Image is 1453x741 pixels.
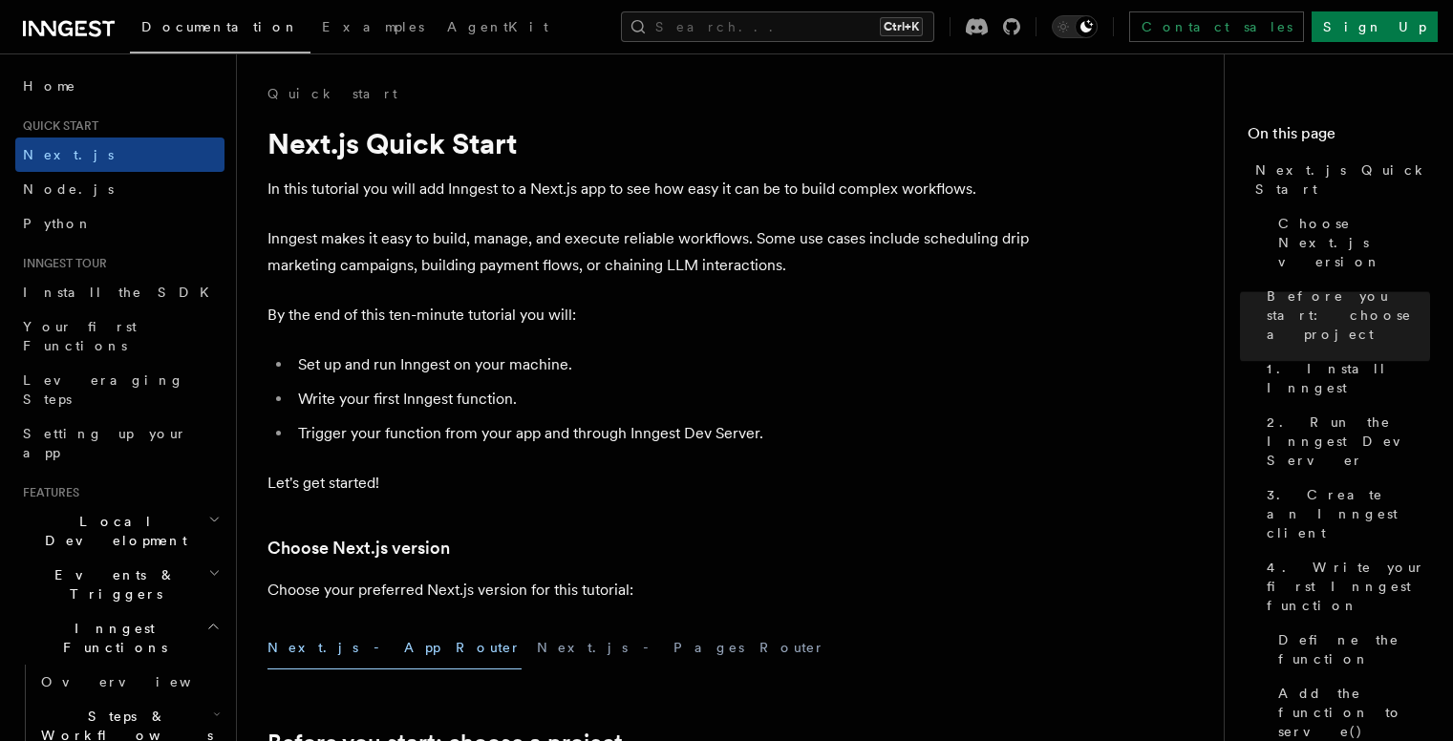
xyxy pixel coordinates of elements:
span: Next.js [23,147,114,162]
a: Quick start [267,84,397,103]
span: Examples [322,19,424,34]
a: Your first Functions [15,309,224,363]
a: 4. Write your first Inngest function [1259,550,1430,623]
p: Inngest makes it easy to build, manage, and execute reliable workflows. Some use cases include sc... [267,225,1032,279]
li: Write your first Inngest function. [292,386,1032,413]
a: Setting up your app [15,416,224,470]
span: Features [15,485,79,500]
a: Define the function [1271,623,1430,676]
span: Choose Next.js version [1278,214,1430,271]
a: 2. Run the Inngest Dev Server [1259,405,1430,477]
span: Install the SDK [23,285,221,300]
span: Local Development [15,512,208,550]
a: 3. Create an Inngest client [1259,477,1430,550]
span: Before you start: choose a project [1267,286,1430,344]
span: AgentKit [447,19,548,34]
a: 1. Install Inngest [1259,351,1430,405]
a: Overview [33,665,224,699]
span: Events & Triggers [15,565,208,603]
a: Next.js [15,138,224,172]
li: Trigger your function from your app and through Inngest Dev Server. [292,420,1032,447]
span: 4. Write your first Inngest function [1267,558,1430,615]
a: Node.js [15,172,224,206]
span: Define the function [1278,630,1430,668]
a: Before you start: choose a project [1259,279,1430,351]
span: Add the function to serve() [1278,684,1430,741]
a: Examples [310,6,436,52]
span: Node.js [23,181,114,197]
button: Toggle dark mode [1052,15,1098,38]
span: Inngest tour [15,256,107,271]
button: Next.js - Pages Router [537,626,825,669]
kbd: Ctrl+K [880,17,923,36]
button: Search...Ctrl+K [621,11,934,42]
h4: On this page [1248,122,1430,153]
button: Events & Triggers [15,558,224,611]
span: Overview [41,674,238,689]
span: Setting up your app [23,426,187,460]
span: 2. Run the Inngest Dev Server [1267,413,1430,470]
span: Python [23,216,93,231]
span: Home [23,76,76,95]
a: Choose Next.js version [267,535,450,561]
a: Documentation [130,6,310,53]
span: Quick start [15,118,98,134]
button: Local Development [15,504,224,558]
button: Next.js - App Router [267,626,522,669]
a: AgentKit [436,6,560,52]
span: Inngest Functions [15,619,206,657]
a: Choose Next.js version [1271,206,1430,279]
a: Leveraging Steps [15,363,224,416]
span: 1. Install Inngest [1267,359,1430,397]
p: Let's get started! [267,470,1032,497]
a: Install the SDK [15,275,224,309]
a: Sign Up [1312,11,1438,42]
h1: Next.js Quick Start [267,126,1032,160]
span: Leveraging Steps [23,372,184,407]
li: Set up and run Inngest on your machine. [292,351,1032,378]
a: Next.js Quick Start [1248,153,1430,206]
span: Documentation [141,19,299,34]
a: Python [15,206,224,241]
a: Home [15,69,224,103]
a: Contact sales [1129,11,1304,42]
span: 3. Create an Inngest client [1267,485,1430,542]
p: By the end of this ten-minute tutorial you will: [267,302,1032,328]
p: In this tutorial you will add Inngest to a Next.js app to see how easy it can be to build complex... [267,176,1032,202]
button: Inngest Functions [15,611,224,665]
p: Choose your preferred Next.js version for this tutorial: [267,577,1032,603]
span: Your first Functions [23,319,137,353]
span: Next.js Quick Start [1255,160,1430,199]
